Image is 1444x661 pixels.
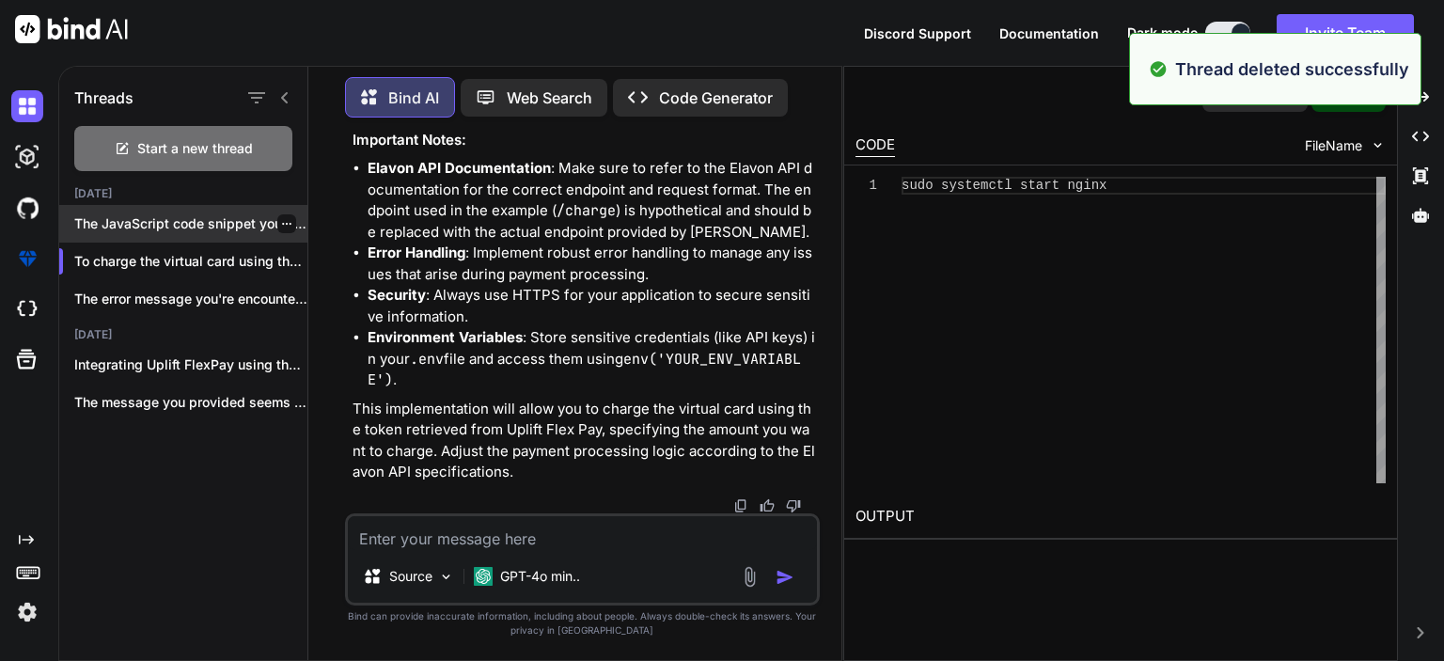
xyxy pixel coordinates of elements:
[74,214,307,233] p: The JavaScript code snippet you provided is...
[438,569,454,585] img: Pick Models
[474,567,493,586] img: GPT-4o mini
[1277,14,1414,52] button: Invite Team
[368,328,523,346] strong: Environment Variables
[353,399,816,483] p: This implementation will allow you to charge the virtual card using the token retrieved from Upli...
[389,567,432,586] p: Source
[74,393,307,412] p: The message you provided seems to be...
[1127,24,1198,42] span: Dark mode
[11,596,43,628] img: settings
[855,134,895,157] div: CODE
[11,192,43,224] img: githubDark
[776,568,794,587] img: icon
[11,293,43,325] img: cloudideIcon
[999,25,1099,41] span: Documentation
[864,24,971,43] button: Discord Support
[1305,136,1362,155] span: FileName
[1175,56,1409,82] p: Thread deleted successfully
[345,609,820,637] p: Bind can provide inaccurate information, including about people. Always double-check its answers....
[739,566,761,588] img: attachment
[353,130,816,151] h3: Important Notes:
[864,25,971,41] span: Discord Support
[368,285,816,327] li: : Always use HTTPS for your application to secure sensitive information.
[74,290,307,308] p: The error message you're encountering, `Uncaught TypeError:...
[59,327,307,342] h2: [DATE]
[844,495,1397,539] h2: OUTPUT
[15,15,128,43] img: Bind AI
[368,158,816,243] li: : Make sure to refer to the Elavon API documentation for the correct endpoint and request format....
[786,498,801,513] img: dislike
[388,87,439,109] p: Bind AI
[760,498,775,513] img: like
[902,178,1107,193] span: sudo systemctl start nginx
[11,141,43,173] img: darkAi-studio
[733,498,748,513] img: copy
[137,139,253,158] span: Start a new thread
[507,87,592,109] p: Web Search
[368,243,816,285] li: : Implement robust error handling to manage any issues that arise during payment processing.
[368,327,816,391] li: : Store sensitive credentials (like API keys) in your file and access them using .
[1370,137,1386,153] img: chevron down
[557,201,616,220] code: /charge
[368,286,426,304] strong: Security
[11,243,43,275] img: premium
[410,350,444,369] code: .env
[11,90,43,122] img: darkChat
[368,244,465,261] strong: Error Handling
[500,567,580,586] p: GPT-4o min..
[74,252,307,271] p: To charge the virtual card using the...
[999,24,1099,43] button: Documentation
[74,355,307,374] p: Integrating Uplift FlexPay using the JavaScript SDK...
[855,177,877,195] div: 1
[368,159,551,177] strong: Elavon API Documentation
[74,87,133,109] h1: Threads
[59,186,307,201] h2: [DATE]
[659,87,773,109] p: Code Generator
[1149,56,1168,82] img: alert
